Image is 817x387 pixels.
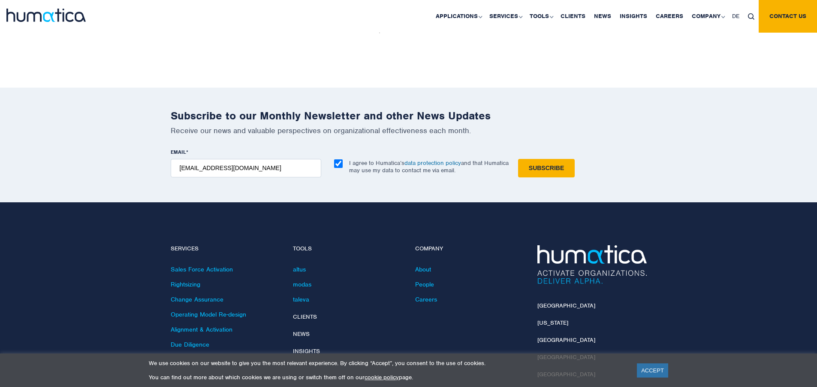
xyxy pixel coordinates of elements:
[293,265,306,273] a: altus
[171,149,186,155] span: EMAIL
[171,341,209,348] a: Due Diligence
[365,374,399,381] a: cookie policy
[171,126,647,135] p: Receive our news and valuable perspectives on organizational effectiveness each month.
[293,347,320,355] a: Insights
[349,159,509,174] p: I agree to Humatica’s and that Humatica may use my data to contact me via email.
[149,374,626,381] p: You can find out more about which cookies we are using or switch them off on our page.
[6,9,86,22] img: logo
[171,280,200,288] a: Rightsizing
[415,280,434,288] a: People
[171,159,321,177] input: name@company.com
[171,245,280,253] h4: Services
[171,109,647,122] h2: Subscribe to our Monthly Newsletter and other News Updates
[293,313,317,320] a: Clients
[748,13,754,20] img: search_icon
[404,159,461,167] a: data protection policy
[518,159,575,177] input: Subscribe
[334,159,343,168] input: I agree to Humatica’sdata protection policyand that Humatica may use my data to contact me via em...
[415,245,525,253] h4: Company
[537,245,647,284] img: Humatica
[171,311,246,318] a: Operating Model Re-design
[293,280,311,288] a: modas
[171,296,223,303] a: Change Assurance
[637,363,668,378] a: ACCEPT
[293,296,309,303] a: taleva
[537,302,595,309] a: [GEOGRAPHIC_DATA]
[293,330,310,338] a: News
[149,360,626,367] p: We use cookies on our website to give you the most relevant experience. By clicking “Accept”, you...
[171,265,233,273] a: Sales Force Activation
[171,326,232,333] a: Alignment & Activation
[415,265,431,273] a: About
[732,12,739,20] span: DE
[415,296,437,303] a: Careers
[537,336,595,344] a: [GEOGRAPHIC_DATA]
[293,245,402,253] h4: Tools
[537,319,568,326] a: [US_STATE]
